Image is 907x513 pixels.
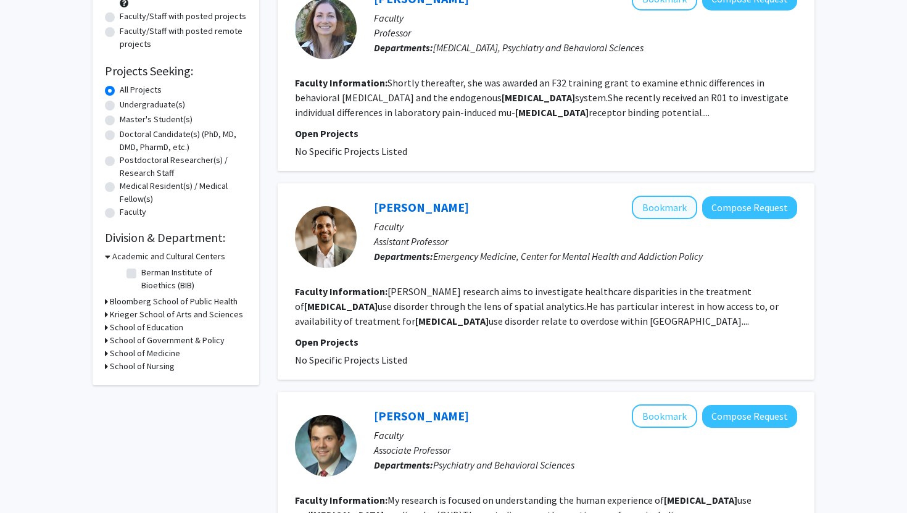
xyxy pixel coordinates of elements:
span: Emergency Medicine, Center for Mental Health and Addiction Policy [433,250,703,262]
p: Assistant Professor [374,234,797,249]
h3: School of Government & Policy [110,334,225,347]
label: Medical Resident(s) / Medical Fellow(s) [120,180,247,206]
button: Add Peter Fredericks to Bookmarks [632,196,697,219]
label: Faculty/Staff with posted projects [120,10,246,23]
p: Associate Professor [374,443,797,457]
a: [PERSON_NAME] [374,408,469,423]
p: Professor [374,25,797,40]
button: Add Andrew Huhn to Bookmarks [632,404,697,428]
h3: School of Medicine [110,347,180,360]
p: Open Projects [295,126,797,141]
h3: Academic and Cultural Centers [112,250,225,263]
label: All Projects [120,83,162,96]
button: Compose Request to Peter Fredericks [702,196,797,219]
label: Berman Institute of Bioethics (BIB) [141,266,244,292]
label: Faculty/Staff with posted remote projects [120,25,247,51]
span: [MEDICAL_DATA], Psychiatry and Behavioral Sciences [433,41,644,54]
h3: Krieger School of Arts and Sciences [110,308,243,321]
fg-read-more: Shortly thereafter, she was awarded an F32 training grant to examine ethnic differences in behavi... [295,77,789,119]
b: Faculty Information: [295,77,387,89]
span: Psychiatry and Behavioral Sciences [433,459,574,471]
b: Faculty Information: [295,494,387,506]
h3: School of Education [110,321,183,334]
label: Postdoctoral Researcher(s) / Research Staff [120,154,247,180]
fg-read-more: [PERSON_NAME] research aims to investigate healthcare disparities in the treatment of use disorde... [295,285,779,327]
iframe: Chat [9,457,52,504]
h3: School of Nursing [110,360,175,373]
a: [PERSON_NAME] [374,199,469,215]
b: Faculty Information: [295,285,387,298]
p: Open Projects [295,335,797,349]
h2: Division & Department: [105,230,247,245]
b: [MEDICAL_DATA] [515,106,589,119]
span: No Specific Projects Listed [295,354,407,366]
b: [MEDICAL_DATA] [415,315,489,327]
p: Faculty [374,428,797,443]
b: [MEDICAL_DATA] [502,91,575,104]
button: Compose Request to Andrew Huhn [702,405,797,428]
b: [MEDICAL_DATA] [304,300,378,312]
b: Departments: [374,459,433,471]
b: Departments: [374,41,433,54]
p: Faculty [374,219,797,234]
p: Faculty [374,10,797,25]
span: No Specific Projects Listed [295,145,407,157]
b: Departments: [374,250,433,262]
h2: Projects Seeking: [105,64,247,78]
b: [MEDICAL_DATA] [664,494,737,506]
label: Faculty [120,206,146,219]
h3: Bloomberg School of Public Health [110,295,238,308]
label: Doctoral Candidate(s) (PhD, MD, DMD, PharmD, etc.) [120,128,247,154]
label: Undergraduate(s) [120,98,185,111]
label: Master's Student(s) [120,113,193,126]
